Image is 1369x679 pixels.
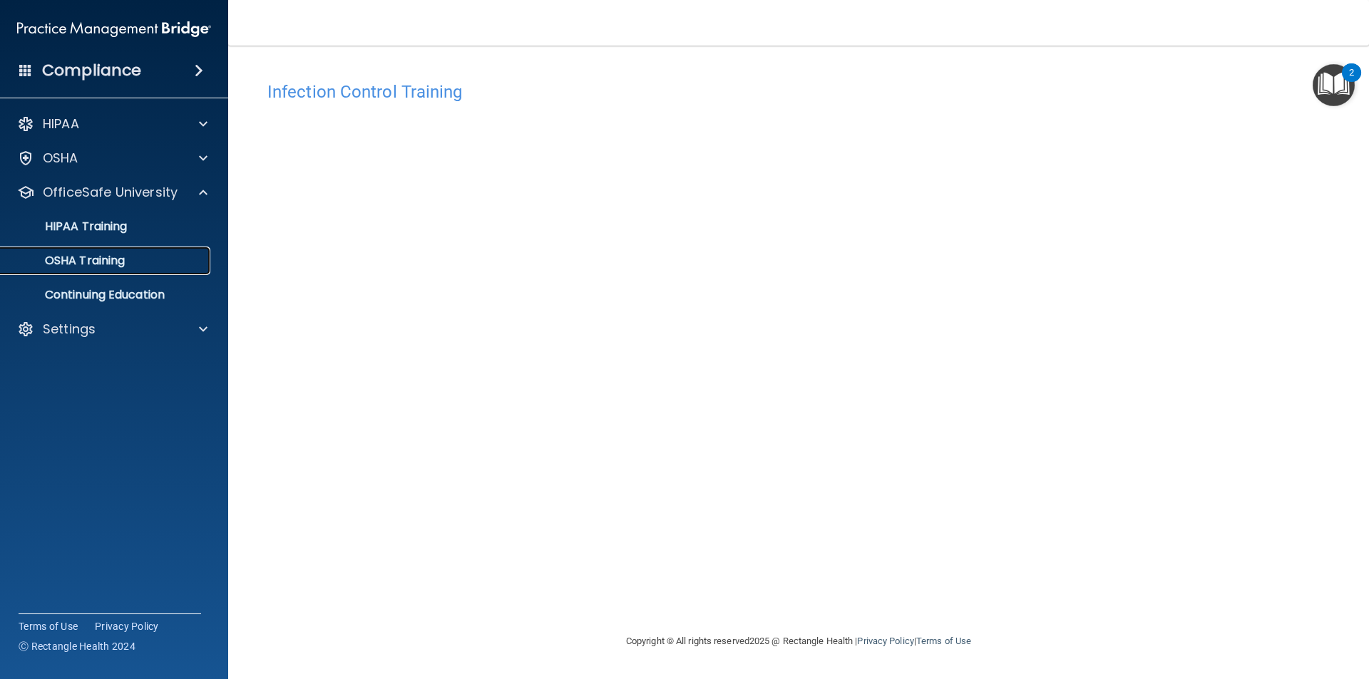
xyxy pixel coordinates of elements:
[9,219,127,234] p: HIPAA Training
[267,83,1330,101] h4: Infection Control Training
[43,321,96,338] p: Settings
[43,150,78,167] p: OSHA
[17,15,211,43] img: PMB logo
[43,115,79,133] p: HIPAA
[17,150,207,167] a: OSHA
[17,115,207,133] a: HIPAA
[538,618,1059,664] div: Copyright © All rights reserved 2025 @ Rectangle Health | |
[9,288,204,302] p: Continuing Education
[916,636,971,646] a: Terms of Use
[857,636,913,646] a: Privacy Policy
[43,184,178,201] p: OfficeSafe University
[17,321,207,338] a: Settings
[95,619,159,633] a: Privacy Policy
[17,184,207,201] a: OfficeSafe University
[1349,73,1354,91] div: 2
[42,61,141,81] h4: Compliance
[267,109,980,547] iframe: infection-control-training
[9,254,125,268] p: OSHA Training
[1313,64,1355,106] button: Open Resource Center, 2 new notifications
[19,619,78,633] a: Terms of Use
[19,639,135,653] span: Ⓒ Rectangle Health 2024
